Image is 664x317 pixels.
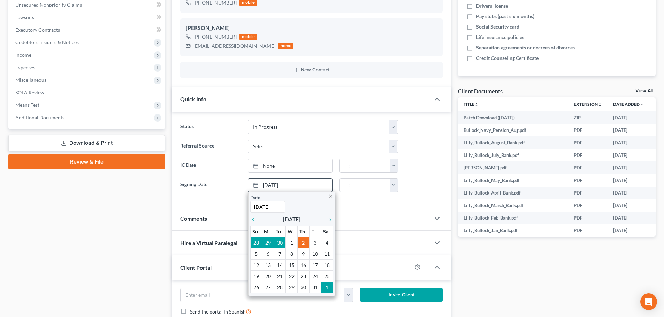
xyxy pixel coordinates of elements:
td: [DATE] [608,174,650,187]
th: Sa [321,226,333,237]
span: Social Security card [476,23,519,30]
a: Date Added expand_more [613,102,644,107]
td: 18 [321,259,333,270]
td: 26 [250,282,262,293]
i: unfold_more [474,103,479,107]
td: Batch Download ([DATE]) [458,111,568,124]
td: [DATE] [608,136,650,149]
td: 7 [274,248,286,259]
td: PDF [568,149,608,161]
td: 14 [274,259,286,270]
td: 23 [297,270,309,282]
a: SOFA Review [10,86,165,99]
td: [DATE] [608,224,650,237]
td: PDF [568,212,608,224]
td: 28 [250,237,262,248]
td: 20 [262,270,274,282]
span: Miscellaneous [15,77,46,83]
a: Review & File [8,154,165,169]
div: [EMAIL_ADDRESS][DOMAIN_NAME] [193,42,275,49]
label: Status [177,120,244,134]
div: [PERSON_NAME] [186,24,437,32]
label: IC Date [177,159,244,173]
input: -- : -- [340,179,390,192]
div: Open Intercom Messenger [640,293,657,310]
span: Pay stubs (past six months) [476,13,534,20]
td: [DATE] [608,111,650,124]
th: M [262,226,274,237]
th: F [309,226,321,237]
a: Lawsuits [10,11,165,24]
span: Separation agreements or decrees of divorces [476,44,575,51]
td: 27 [262,282,274,293]
td: 9 [297,248,309,259]
td: 6 [262,248,274,259]
a: Extensionunfold_more [574,102,602,107]
td: [DATE] [608,187,650,199]
td: [DATE] [608,124,650,136]
label: Signing Date [177,178,244,192]
i: chevron_left [250,217,259,222]
td: 8 [286,248,298,259]
td: 1 [321,282,333,293]
td: PDF [568,136,608,149]
td: 31 [309,282,321,293]
td: PDF [568,124,608,136]
a: [DATE] [248,179,332,192]
span: Lawsuits [15,14,34,20]
span: Client Portal [180,264,212,271]
span: SOFA Review [15,89,44,95]
span: Credit Counseling Certificate [476,55,539,62]
span: Send the portal in Spanish [190,309,246,315]
span: Unsecured Nonpriority Claims [15,2,82,8]
a: Download & Print [8,135,165,151]
td: 10 [309,248,321,259]
th: Su [250,226,262,237]
td: Lilly_Bullock_Feb_Bank.pdf [458,212,568,224]
i: expand_more [640,103,644,107]
td: 21 [274,270,286,282]
td: 12 [250,259,262,270]
td: PDF [568,199,608,212]
td: 30 [274,237,286,248]
a: Titleunfold_more [464,102,479,107]
input: 1/1/2013 [250,201,285,213]
td: PDF [568,174,608,187]
span: [DATE] [283,215,300,223]
i: unfold_more [598,103,602,107]
th: Th [297,226,309,237]
td: 16 [297,259,309,270]
div: mobile [239,34,257,40]
td: PDF [568,187,608,199]
div: home [278,43,293,49]
th: Tu [274,226,286,237]
td: 29 [262,237,274,248]
span: Income [15,52,31,58]
td: ZIP [568,111,608,124]
td: 29 [286,282,298,293]
label: Referral Source [177,140,244,153]
td: [DATE] [608,199,650,212]
td: Lilly_Bullock_Jan_Bank.pdf [458,224,568,237]
button: New Contact [186,67,437,73]
td: 25 [321,270,333,282]
td: [DATE] [608,212,650,224]
td: Bullock_Navy_Pension_Aug.pdf [458,124,568,136]
span: Hire a Virtual Paralegal [180,239,237,246]
td: Lilly_Bullock_April_Bank.pdf [458,187,568,199]
div: Client Documents [458,87,503,95]
span: Drivers license [476,2,508,9]
td: 11 [321,248,333,259]
a: Executory Contracts [10,24,165,36]
td: [DATE] [608,161,650,174]
a: None [248,159,332,172]
span: Comments [180,215,207,222]
i: chevron_right [324,217,333,222]
td: [PERSON_NAME].pdf [458,161,568,174]
td: 13 [262,259,274,270]
td: Lilly_Bullock_August_Bank.pdf [458,136,568,149]
a: View All [635,88,653,93]
span: Quick Info [180,96,206,102]
td: 5 [250,248,262,259]
td: 17 [309,259,321,270]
